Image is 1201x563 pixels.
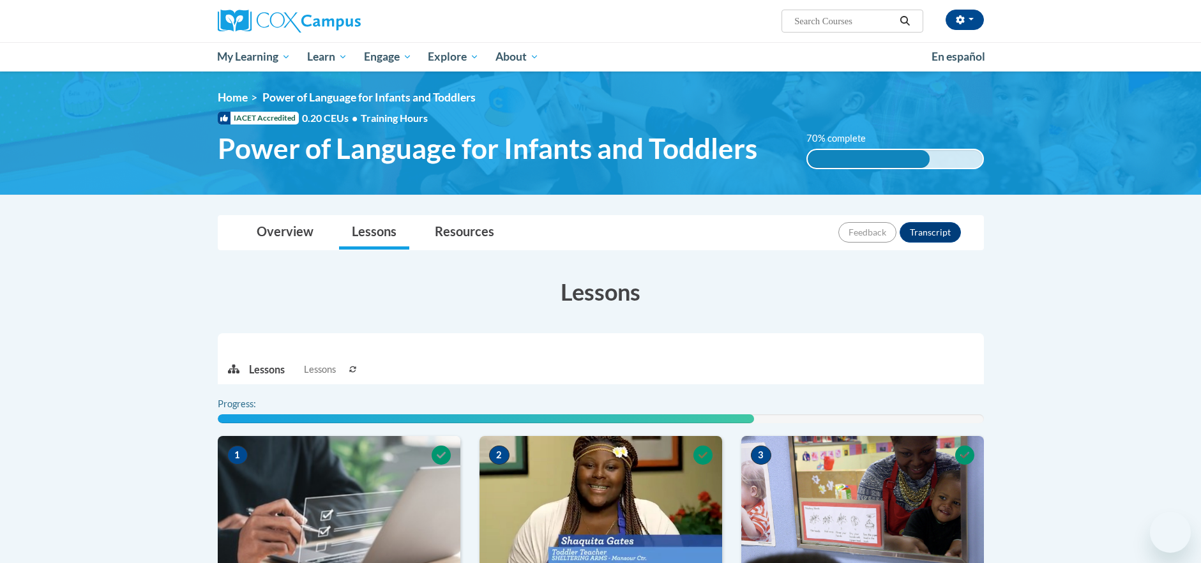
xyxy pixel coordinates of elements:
[218,397,291,411] label: Progress:
[304,363,336,377] span: Lessons
[302,111,361,125] span: 0.20 CEUs
[895,13,914,29] button: Search
[339,216,409,250] a: Lessons
[227,446,248,465] span: 1
[218,10,361,33] img: Cox Campus
[489,446,510,465] span: 2
[218,276,984,308] h3: Lessons
[428,49,479,64] span: Explore
[751,446,771,465] span: 3
[307,49,347,64] span: Learn
[838,222,896,243] button: Feedback
[244,216,326,250] a: Overview
[199,42,1003,71] div: Main menu
[356,42,420,71] a: Engage
[900,222,961,243] button: Transcript
[217,49,291,64] span: My Learning
[793,13,895,29] input: Search Courses
[806,131,880,146] label: 70% complete
[487,42,547,71] a: About
[1150,512,1191,553] iframe: Button to launch messaging window
[495,49,539,64] span: About
[218,10,460,33] a: Cox Campus
[808,150,930,168] div: 70% complete
[946,10,984,30] button: Account Settings
[352,112,358,124] span: •
[932,50,985,63] span: En español
[299,42,356,71] a: Learn
[923,43,993,70] a: En español
[218,112,299,124] span: IACET Accredited
[364,49,412,64] span: Engage
[249,363,285,377] p: Lessons
[361,112,428,124] span: Training Hours
[262,91,476,104] span: Power of Language for Infants and Toddlers
[218,131,757,165] span: Power of Language for Infants and Toddlers
[419,42,487,71] a: Explore
[209,42,299,71] a: My Learning
[422,216,507,250] a: Resources
[218,91,248,104] a: Home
